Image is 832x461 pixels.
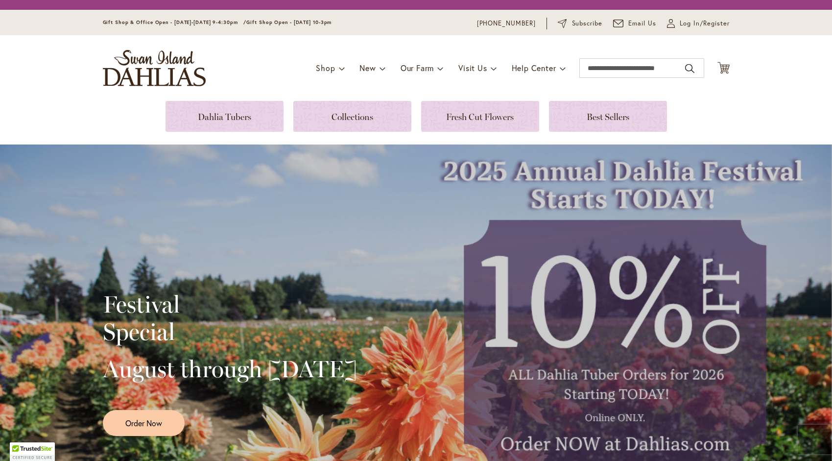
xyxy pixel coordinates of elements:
[667,19,730,28] a: Log In/Register
[572,19,603,28] span: Subscribe
[628,19,656,28] span: Email Us
[125,417,162,429] span: Order Now
[103,291,357,345] h2: Festival Special
[316,63,335,73] span: Shop
[401,63,434,73] span: Our Farm
[10,442,55,461] div: TrustedSite Certified
[477,19,536,28] a: [PHONE_NUMBER]
[103,50,206,86] a: store logo
[613,19,656,28] a: Email Us
[103,19,247,25] span: Gift Shop & Office Open - [DATE]-[DATE] 9-4:30pm /
[685,61,694,76] button: Search
[103,355,357,383] h2: August through [DATE]
[103,410,185,436] a: Order Now
[246,19,332,25] span: Gift Shop Open - [DATE] 10-3pm
[512,63,556,73] span: Help Center
[359,63,376,73] span: New
[680,19,730,28] span: Log In/Register
[458,63,487,73] span: Visit Us
[558,19,602,28] a: Subscribe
